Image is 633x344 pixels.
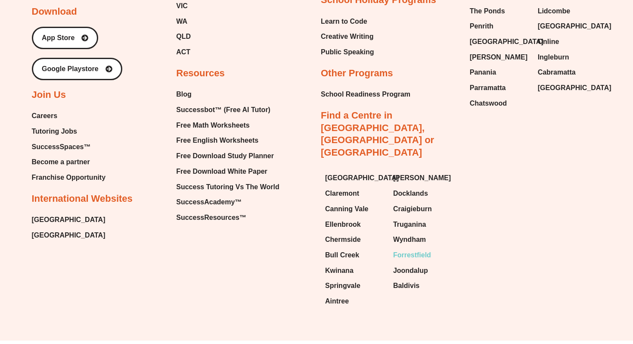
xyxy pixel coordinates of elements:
a: SuccessAcademy™ [176,196,279,209]
a: Springvale [325,279,385,292]
span: SuccessAcademy™ [176,196,242,209]
a: Aintree [325,295,385,308]
span: SuccessResources™ [176,211,246,224]
span: Blog [176,88,192,101]
span: Chermside [325,233,361,246]
a: ACT [176,46,250,59]
a: [PERSON_NAME] [393,172,453,185]
a: Craigieburn [393,203,453,216]
div: Chat Widget [590,303,633,344]
span: Bull Creek [325,249,359,262]
a: Parramatta [470,81,529,94]
a: Blog [176,88,279,101]
span: Google Playstore [42,66,99,72]
a: [GEOGRAPHIC_DATA] [325,172,385,185]
span: Claremont [325,187,359,200]
a: Lidcombe [538,5,597,18]
span: Tutoring Jobs [32,125,77,138]
a: Joondalup [393,264,453,277]
a: Forrestfield [393,249,453,262]
span: Kwinana [325,264,354,277]
a: Find a Centre in [GEOGRAPHIC_DATA], [GEOGRAPHIC_DATA] or [GEOGRAPHIC_DATA] [321,110,434,158]
a: Free Download White Paper [176,165,279,178]
span: Docklands [393,187,428,200]
span: Online [538,35,559,48]
span: [GEOGRAPHIC_DATA] [538,20,611,33]
span: App Store [42,34,74,41]
a: Penrith [470,20,529,33]
span: Joondalup [393,264,428,277]
span: Free Download White Paper [176,165,267,178]
span: Parramatta [470,81,506,94]
a: Franchise Opportunity [32,171,106,184]
a: Tutoring Jobs [32,125,106,138]
span: [GEOGRAPHIC_DATA] [470,35,543,48]
span: Free Download Study Planner [176,150,274,163]
a: Become a partner [32,156,106,169]
a: Ingleburn [538,51,597,64]
a: [GEOGRAPHIC_DATA] [32,213,105,226]
a: Free Download Study Planner [176,150,279,163]
a: SuccessResources™ [176,211,279,224]
span: Learn to Code [321,15,367,28]
span: Baldivis [393,279,419,292]
a: Careers [32,109,106,122]
a: Learn to Code [321,15,374,28]
a: SuccessSpaces™ [32,141,106,153]
a: Claremont [325,187,385,200]
span: Penrith [470,20,493,33]
a: [GEOGRAPHIC_DATA] [538,81,597,94]
span: Lidcombe [538,5,571,18]
span: Panania [470,66,496,79]
span: WA [176,15,187,28]
a: [GEOGRAPHIC_DATA] [538,20,597,33]
span: Ellenbrook [325,218,361,231]
a: School Readiness Program [321,88,410,101]
span: Springvale [325,279,360,292]
span: Wyndham [393,233,426,246]
a: Bull Creek [325,249,385,262]
a: Cabramatta [538,66,597,79]
a: QLD [176,30,250,43]
span: Forrestfield [393,249,431,262]
span: [GEOGRAPHIC_DATA] [325,172,399,185]
a: Ellenbrook [325,218,385,231]
a: Public Speaking [321,46,374,59]
span: Cabramatta [538,66,576,79]
span: [GEOGRAPHIC_DATA] [538,81,611,94]
span: Truganina [393,218,426,231]
h2: International Websites [32,193,133,205]
span: Ingleburn [538,51,569,64]
span: Canning Vale [325,203,368,216]
span: Creative Writing [321,30,373,43]
a: Kwinana [325,264,385,277]
span: Become a partner [32,156,90,169]
a: Docklands [393,187,453,200]
a: [GEOGRAPHIC_DATA] [32,229,105,242]
span: [PERSON_NAME] [393,172,451,185]
a: The Ponds [470,5,529,18]
a: Chatswood [470,97,529,110]
span: The Ponds [470,5,505,18]
span: QLD [176,30,191,43]
span: ACT [176,46,190,59]
a: Baldivis [393,279,453,292]
a: WA [176,15,250,28]
span: Successbot™ (Free AI Tutor) [176,103,270,116]
a: Free English Worksheets [176,134,279,147]
a: Success Tutoring Vs The World [176,181,279,194]
span: Aintree [325,295,349,308]
h2: Other Programs [321,67,393,80]
a: Panania [470,66,529,79]
span: Free English Worksheets [176,134,258,147]
span: Careers [32,109,58,122]
a: Successbot™ (Free AI Tutor) [176,103,279,116]
span: Chatswood [470,97,507,110]
a: App Store [32,27,98,49]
